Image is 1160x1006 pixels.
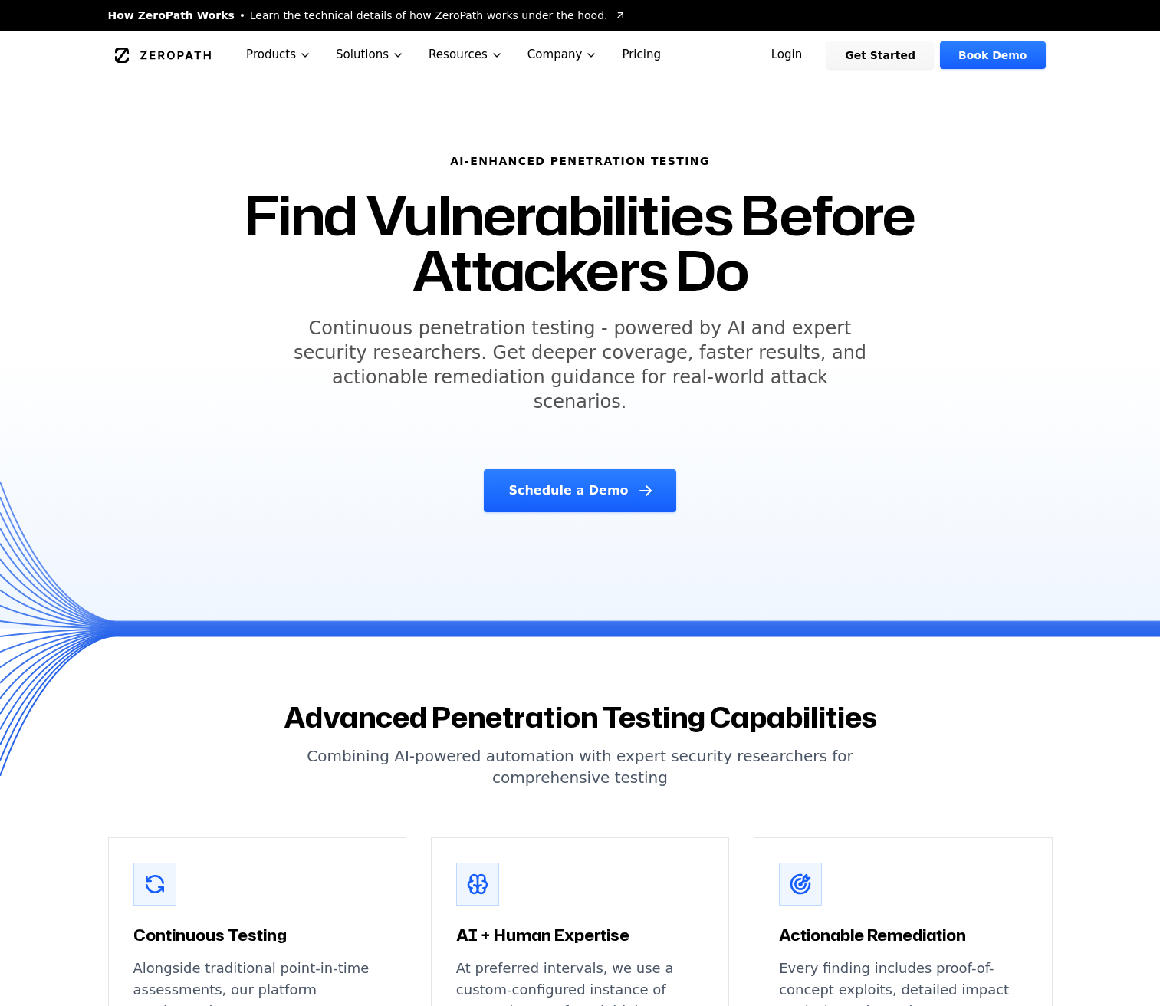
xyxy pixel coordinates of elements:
[286,316,875,414] h5: Continuous penetration testing - powered by AI and expert security researchers. Get deeper covera...
[753,41,821,69] a: Login
[90,31,1071,79] nav: Global
[456,924,704,945] h3: AI + Human Expertise
[515,31,610,79] button: Company
[108,8,626,23] a: How ZeroPath WorksLearn the technical details of how ZeroPath works under the hood.
[206,153,955,169] h6: AI-Enhanced Penetration Testing
[416,31,515,79] button: Resources
[108,8,235,23] span: How ZeroPath Works
[108,702,1053,733] h2: Advanced Penetration Testing Capabilities
[133,924,381,945] h3: Continuous Testing
[826,41,934,69] a: Get Started
[324,31,416,79] button: Solutions
[234,31,324,79] button: Products
[940,41,1045,69] a: Book Demo
[250,8,608,23] span: Learn the technical details of how ZeroPath works under the hood.
[779,924,1027,945] h3: Actionable Remediation
[610,31,673,79] a: Pricing
[206,187,955,298] h1: Find Vulnerabilities Before Attackers Do
[484,469,675,512] a: Schedule a Demo
[286,745,875,788] p: Combining AI-powered automation with expert security researchers for comprehensive testing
